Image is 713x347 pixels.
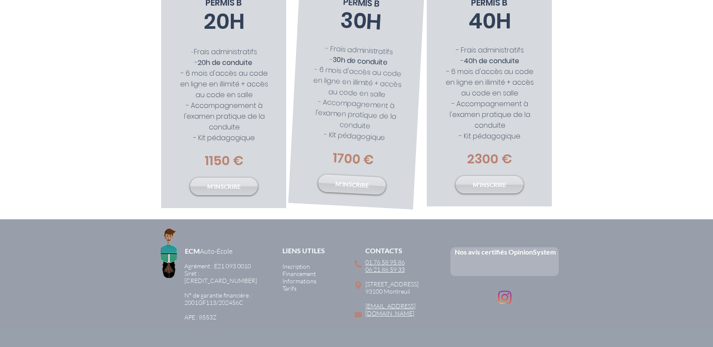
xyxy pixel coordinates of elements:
[473,181,506,189] span: M'INSCRIRE
[282,270,316,277] a: Financement
[205,151,244,170] span: 1150 €
[468,6,511,36] span: 40H
[446,67,534,98] span: - 6 mois d'accès au code en ligne en illimité + accès au code en salle
[282,277,316,285] a: Informations
[184,101,265,132] span: - Accompagnement à l'examen pratique de la conduite
[194,47,257,57] span: Frais administratifs
[185,247,200,255] a: ECM
[340,5,383,37] span: 30H
[330,55,388,68] span: -
[180,68,268,100] span: - 6 mois d'accès au code en ligne en illimité + accès au code en salle
[282,263,310,270] a: Inscription
[190,178,258,195] a: M'INSCRIRE
[324,129,386,142] span: - Kit pédagogique
[365,280,419,288] span: [STREET_ADDRESS]
[200,247,233,255] span: Auto-Ecole
[466,257,545,276] iframe: Embedded Content
[313,64,402,100] span: - 6 mois d'accès au code en ligne en illimité + accès au code en salle
[204,6,245,37] span: 20H
[365,246,402,255] span: CONTACTS
[148,223,189,281] img: Logo ECM en-tête.png
[365,288,410,295] span: 93100 Montreuil
[325,43,394,57] span: - Frais administratifs
[207,182,241,191] span: M'INSCRIRE
[461,56,519,66] span: -
[193,133,255,143] span: - Kit pédagogique
[365,266,405,273] a: 06 21 86 59 33
[333,55,388,68] span: 30h de conduite
[673,307,713,347] iframe: Wix Chat
[498,291,511,304] ul: Barre de réseaux sociaux
[198,58,252,68] span: 20h de conduite
[365,258,405,266] a: 01 76 58 95 86
[195,58,254,68] span: -
[282,285,297,292] a: Tarifs
[318,174,386,195] a: M'INSCRIRE
[456,176,523,193] a: M'INSCRIRE
[365,302,416,317] a: [EMAIL_ADDRESS][DOMAIN_NAME]
[456,45,524,55] span: - Frais administratifs
[191,48,257,56] span: -
[184,262,257,321] a: Agrément : E21 093 0010Siret : [CREDIT_CARD_NUMBER]​N° de garantie financière :2001GF113/202456C ...
[282,246,325,255] span: LIENS UTILES
[459,131,520,141] span: - Kit pédagogique
[455,248,556,256] a: Nos avis certifiés OpinionSystem
[335,179,369,190] span: M'INSCRIRE
[498,291,511,304] img: Instagram ECM Auto-Ecole
[333,148,375,169] span: 1700 €
[315,97,397,131] span: - Accompagnement à l'examen pratique de la conduite
[450,99,530,130] span: - Accompagnement à l'examen pratique de la conduite
[464,56,519,66] span: 40h de conduite
[467,150,512,168] span: 2300 €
